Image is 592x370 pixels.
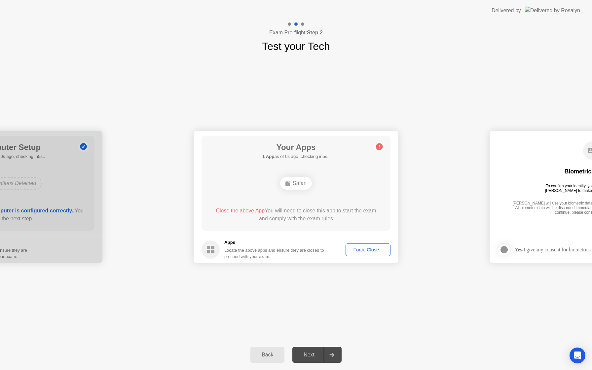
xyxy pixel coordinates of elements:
[348,247,388,252] div: Force Close...
[250,347,284,363] button: Back
[262,141,330,153] h1: Your Apps
[307,30,323,35] b: Step 2
[294,352,324,358] div: Next
[211,207,381,223] div: You will need to close this app to start the exam and comply with the exam rules
[224,247,324,260] div: Locate the above apps and ensure they are closed to proceed with your exam.
[262,38,330,54] h1: Test your Tech
[224,239,324,246] h5: Apps
[492,7,521,15] div: Delivered by
[346,243,390,256] button: Force Close...
[525,7,580,14] img: Delivered by Rosalyn
[216,208,265,213] span: Close the above App
[515,247,523,252] strong: Yes,
[262,153,330,160] h5: as of 0s ago, checking in5s..
[252,352,282,358] div: Back
[570,348,585,363] div: Open Intercom Messenger
[292,347,342,363] button: Next
[262,154,274,159] b: 1 App
[269,29,323,37] h4: Exam Pre-flight:
[280,177,312,190] div: Safari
